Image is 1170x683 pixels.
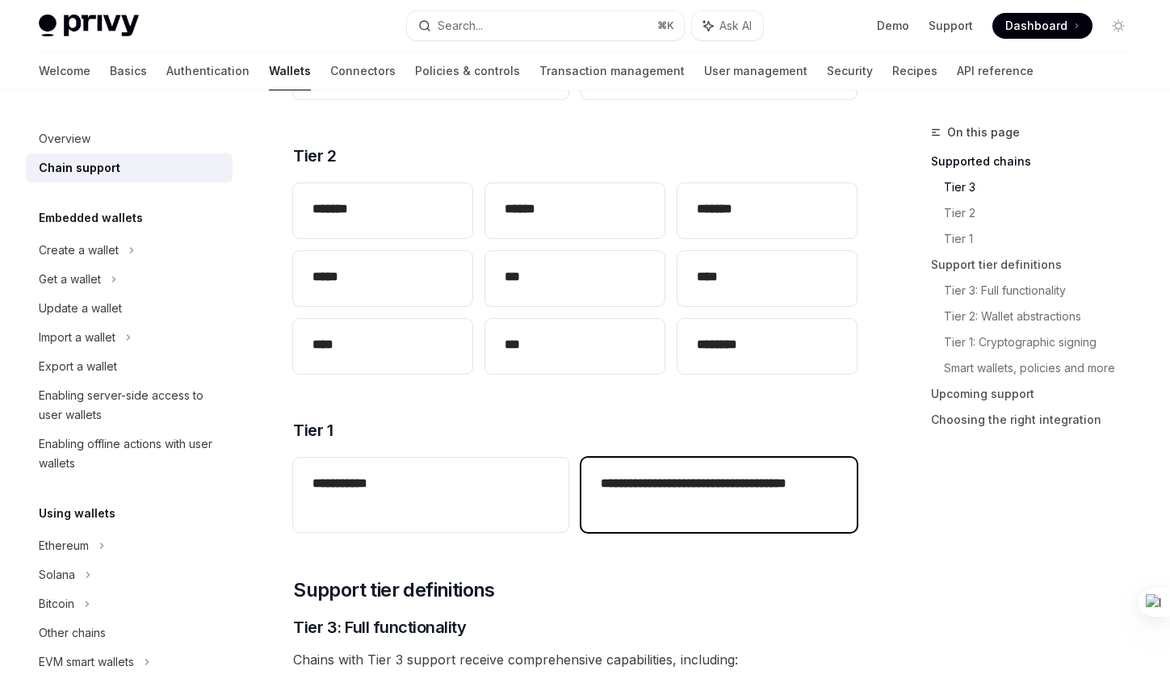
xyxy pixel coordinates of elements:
[539,52,685,90] a: Transaction management
[39,328,115,347] div: Import a wallet
[330,52,396,90] a: Connectors
[26,352,233,381] a: Export a wallet
[39,270,101,289] div: Get a wallet
[269,52,311,90] a: Wallets
[39,652,134,672] div: EVM smart wallets
[957,52,1034,90] a: API reference
[892,52,937,90] a: Recipes
[293,616,466,639] span: Tier 3: Full functionality
[293,419,333,442] span: Tier 1
[947,123,1020,142] span: On this page
[944,304,1144,329] a: Tier 2: Wallet abstractions
[877,18,909,34] a: Demo
[944,278,1144,304] a: Tier 3: Full functionality
[931,252,1144,278] a: Support tier definitions
[39,504,115,523] h5: Using wallets
[39,299,122,318] div: Update a wallet
[26,294,233,323] a: Update a wallet
[719,18,752,34] span: Ask AI
[293,577,495,603] span: Support tier definitions
[39,536,89,555] div: Ethereum
[944,226,1144,252] a: Tier 1
[39,623,106,643] div: Other chains
[293,648,857,671] span: Chains with Tier 3 support receive comprehensive capabilities, including:
[929,18,973,34] a: Support
[704,52,807,90] a: User management
[39,594,74,614] div: Bitcoin
[39,434,223,473] div: Enabling offline actions with user wallets
[438,16,483,36] div: Search...
[39,357,117,376] div: Export a wallet
[26,618,233,647] a: Other chains
[657,19,674,32] span: ⌘ K
[39,386,223,425] div: Enabling server-side access to user wallets
[293,145,336,167] span: Tier 2
[827,52,873,90] a: Security
[39,241,119,260] div: Create a wallet
[1005,18,1067,34] span: Dashboard
[39,15,139,37] img: light logo
[944,174,1144,200] a: Tier 3
[931,149,1144,174] a: Supported chains
[992,13,1092,39] a: Dashboard
[39,565,75,585] div: Solana
[39,52,90,90] a: Welcome
[931,381,1144,407] a: Upcoming support
[944,329,1144,355] a: Tier 1: Cryptographic signing
[944,200,1144,226] a: Tier 2
[407,11,683,40] button: Search...⌘K
[1105,13,1131,39] button: Toggle dark mode
[39,158,120,178] div: Chain support
[166,52,250,90] a: Authentication
[415,52,520,90] a: Policies & controls
[26,429,233,478] a: Enabling offline actions with user wallets
[26,153,233,182] a: Chain support
[26,381,233,429] a: Enabling server-side access to user wallets
[944,355,1144,381] a: Smart wallets, policies and more
[931,407,1144,433] a: Choosing the right integration
[39,208,143,228] h5: Embedded wallets
[39,129,90,149] div: Overview
[110,52,147,90] a: Basics
[26,124,233,153] a: Overview
[692,11,763,40] button: Ask AI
